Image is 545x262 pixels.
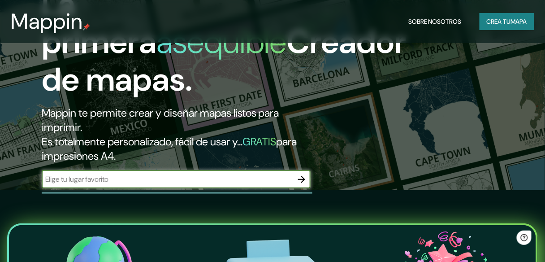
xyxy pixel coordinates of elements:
[465,227,535,252] iframe: Help widget launcher
[42,106,279,134] font: Mappin te permite crear y diseñar mapas listos para imprimir.
[42,21,407,100] font: Creador de mapas.
[511,17,527,26] font: mapa
[42,135,242,148] font: Es totalmente personalizado, fácil de usar y...
[487,17,511,26] font: Crea tu
[408,17,462,26] font: Sobre nosotros
[480,13,534,30] button: Crea tumapa
[242,135,277,148] font: GRATIS
[42,135,297,163] font: para impresiones A4.
[83,23,90,31] img: pin de mapeo
[405,13,465,30] button: Sobre nosotros
[42,174,293,184] input: Elige tu lugar favorito
[11,7,83,35] font: Mappin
